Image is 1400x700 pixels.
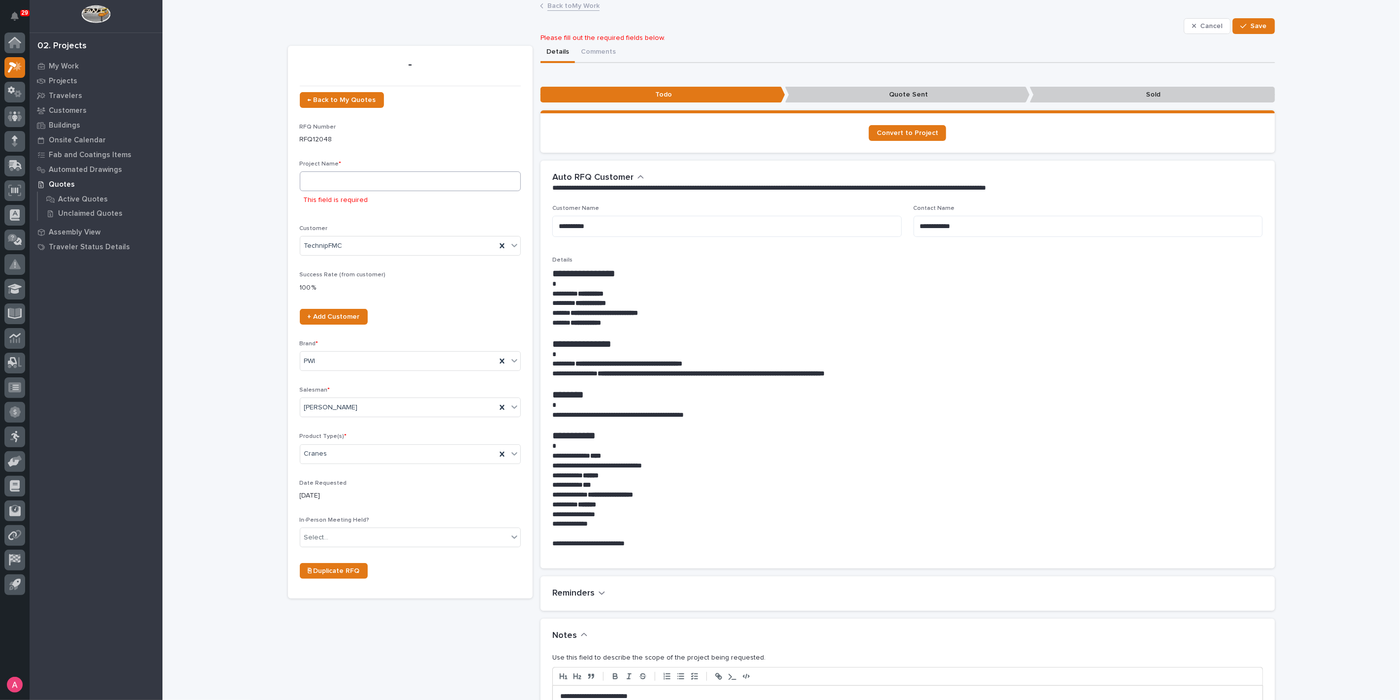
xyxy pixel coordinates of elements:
a: ← Back to My Quotes [300,92,384,108]
p: Sold [1030,87,1274,103]
p: Use this field to describe the scope of the project being requested. [552,653,1263,663]
button: Save [1233,18,1274,34]
p: Travelers [49,92,82,100]
span: [PERSON_NAME] [304,402,358,413]
span: Contact Name [914,205,955,211]
div: Select... [304,533,329,543]
p: Quote Sent [785,87,1030,103]
button: Notifications [4,6,25,27]
p: Onsite Calendar [49,136,106,145]
a: Traveler Status Details [30,239,162,254]
span: ← Back to My Quotes [308,97,376,103]
span: In-Person Meeting Held? [300,517,370,523]
a: Active Quotes [38,192,162,206]
a: Quotes [30,177,162,192]
span: Save [1251,22,1267,31]
span: Cranes [304,449,327,459]
a: Onsite Calendar [30,133,162,147]
span: Details [552,257,573,263]
p: Projects [49,77,77,86]
p: Buildings [49,121,80,130]
a: Unclaimed Quotes [38,206,162,220]
p: Unclaimed Quotes [58,209,123,218]
a: Assembly View [30,225,162,239]
span: Product Type(s) [300,433,347,439]
p: RFQ12048 [300,134,521,145]
span: TechnipFMC [304,241,343,251]
p: Traveler Status Details [49,243,130,252]
span: Brand [300,341,318,347]
img: Workspace Logo [81,5,110,23]
span: Date Requested [300,480,347,486]
button: users-avatar [4,674,25,695]
p: Assembly View [49,228,100,237]
span: Convert to Project [877,130,938,136]
span: PWI [304,356,316,367]
p: Automated Drawings [49,166,122,174]
button: Cancel [1184,18,1231,34]
span: Salesman [300,387,330,393]
p: 100 % [300,283,521,293]
span: Project Name [300,161,342,167]
span: Customer Name [552,205,599,211]
p: - [300,58,521,72]
button: Notes [552,631,588,641]
p: Quotes [49,180,75,189]
a: Travelers [30,88,162,103]
button: Details [541,42,575,63]
p: Customers [49,106,87,115]
a: Customers [30,103,162,118]
a: Buildings [30,118,162,133]
a: My Work [30,59,162,73]
span: Cancel [1200,22,1222,31]
p: Active Quotes [58,195,108,204]
a: + Add Customer [300,309,368,325]
h2: Notes [552,631,577,641]
span: ⎘ Duplicate RFQ [308,567,360,574]
div: Notifications29 [12,12,25,28]
span: Customer [300,226,328,232]
span: + Add Customer [308,313,360,320]
a: ⎘ Duplicate RFQ [300,563,368,579]
p: This field is required [304,195,368,205]
h2: Auto RFQ Customer [552,172,634,183]
p: Todo [541,87,785,103]
span: Success Rate (from customer) [300,272,386,278]
p: My Work [49,62,79,71]
h2: Reminders [552,588,595,599]
p: [DATE] [300,491,521,501]
p: Please fill out the required fields below. [541,34,1275,42]
span: RFQ Number [300,124,336,130]
p: 29 [22,9,28,16]
button: Auto RFQ Customer [552,172,644,183]
a: Automated Drawings [30,162,162,177]
a: Fab and Coatings Items [30,147,162,162]
button: Comments [575,42,622,63]
button: Reminders [552,588,605,599]
a: Projects [30,73,162,88]
p: Fab and Coatings Items [49,151,131,160]
div: 02. Projects [37,41,87,52]
a: Convert to Project [869,125,946,141]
